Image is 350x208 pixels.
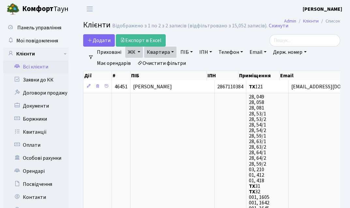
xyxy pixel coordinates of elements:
[197,47,215,58] a: ІПН
[303,6,342,13] b: [PERSON_NAME]
[3,60,68,73] a: Всі клієнти
[3,178,68,191] a: Посвідчення
[270,47,309,58] a: Держ. номер
[280,71,350,80] th: Email
[207,71,238,80] th: ІПН
[247,47,269,58] a: Email
[3,47,68,60] a: Клієнти
[135,58,189,69] a: Очистити фільтри
[133,83,172,90] span: [PERSON_NAME]
[83,19,111,31] span: Клієнти
[3,73,68,86] a: Заявки до КК
[22,4,53,14] b: Комфорт
[238,71,280,80] th: Приміщення
[249,183,255,190] b: ТХ
[269,23,288,29] a: Скинути
[216,47,246,58] a: Телефон
[269,34,340,47] input: Пошук...
[82,4,98,14] button: Переключити навігацію
[3,165,68,178] a: Орендарі
[3,86,68,99] a: Договори продажу
[3,34,68,47] a: Мої повідомлення
[284,18,296,24] a: Admin
[112,71,130,80] th: #
[178,47,195,58] a: ПІБ
[3,21,68,34] a: Панель управління
[16,37,58,44] span: Мої повідомлення
[84,71,112,80] th: Дії
[3,139,68,152] a: Оплати
[303,5,342,13] a: [PERSON_NAME]
[125,47,143,58] a: ЖК
[144,47,176,58] a: Квартира
[83,34,115,47] a: Додати
[3,99,68,112] a: Документи
[94,58,133,69] a: Має орендарів
[303,18,319,24] a: Клієнти
[3,112,68,126] a: Боржники
[114,83,128,90] span: 46451
[87,37,111,44] span: Додати
[17,24,61,31] span: Панель управління
[249,83,263,90] span: 121
[22,4,68,15] span: Таун
[130,71,207,80] th: ПІБ
[249,83,255,90] b: ТХ
[3,126,68,139] a: Квитанції
[7,3,20,16] img: logo.png
[249,188,255,195] b: ТХ
[217,83,243,90] span: 2867110384
[319,18,340,25] li: Список
[3,191,68,204] a: Контакти
[116,34,166,47] a: Експорт в Excel
[94,47,124,58] a: Приховані
[3,152,68,165] a: Особові рахунки
[274,14,350,28] nav: breadcrumb
[112,23,267,29] div: Відображено з 1 по 2 з 2 записів (відфільтровано з 15,052 записів).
